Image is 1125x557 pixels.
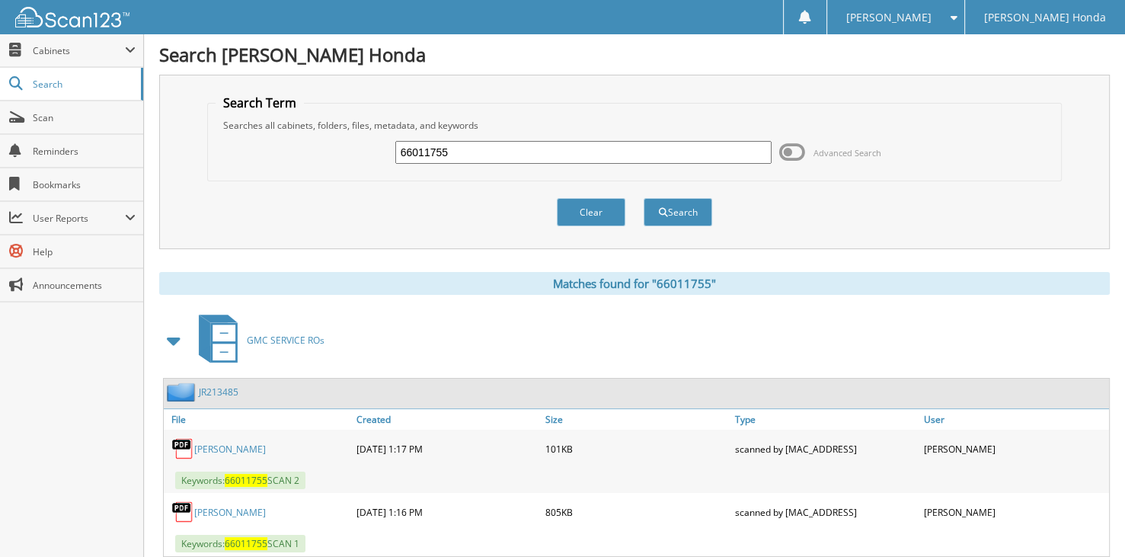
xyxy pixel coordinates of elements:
span: 66011755 [225,474,267,487]
span: User Reports [33,212,125,225]
img: scan123-logo-white.svg [15,7,129,27]
div: Matches found for "66011755" [159,272,1110,295]
span: [PERSON_NAME] [846,13,932,22]
span: Announcements [33,279,136,292]
a: GMC SERVICE ROs [190,310,324,370]
a: File [164,409,353,430]
button: Search [644,198,712,226]
a: Created [353,409,542,430]
a: User [920,409,1109,430]
div: scanned by [MAC_ADDRESS] [731,434,920,464]
span: Cabinets [33,44,125,57]
img: folder2.png [167,383,199,402]
a: [PERSON_NAME] [194,506,266,519]
span: Scan [33,111,136,124]
div: 805KB [542,497,730,527]
div: [DATE] 1:17 PM [353,434,542,464]
span: Keywords: SCAN 1 [175,535,305,552]
span: Search [33,78,133,91]
a: Type [731,409,920,430]
div: Searches all cabinets, folders, files, metadata, and keywords [216,119,1053,132]
a: [PERSON_NAME] [194,443,266,456]
button: Clear [557,198,625,226]
a: Size [542,409,730,430]
div: 101KB [542,434,730,464]
span: GMC SERVICE ROs [247,334,324,347]
h1: Search [PERSON_NAME] Honda [159,42,1110,67]
span: [PERSON_NAME] Honda [984,13,1106,22]
div: [PERSON_NAME] [920,434,1109,464]
legend: Search Term [216,94,304,111]
span: Help [33,245,136,258]
img: PDF.png [171,437,194,460]
img: PDF.png [171,501,194,523]
span: 66011755 [225,537,267,550]
span: Bookmarks [33,178,136,191]
div: [DATE] 1:16 PM [353,497,542,527]
span: Keywords: SCAN 2 [175,472,305,489]
span: Reminders [33,145,136,158]
div: scanned by [MAC_ADDRESS] [731,497,920,527]
a: JR213485 [199,386,238,399]
div: [PERSON_NAME] [920,497,1109,527]
span: Advanced Search [813,147,881,158]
